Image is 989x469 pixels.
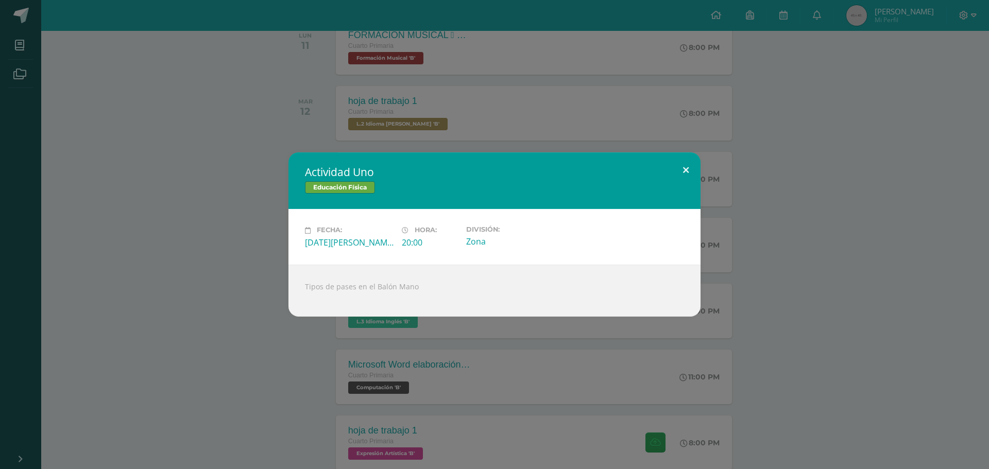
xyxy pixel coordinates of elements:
[415,227,437,234] span: Hora:
[317,227,342,234] span: Fecha:
[305,165,684,179] h2: Actividad Uno
[305,181,375,194] span: Educación Física
[466,236,555,247] div: Zona
[466,225,555,233] label: División:
[288,265,701,317] div: Tipos de pases en el Balón Mano
[671,152,701,187] button: Close (Esc)
[402,237,458,248] div: 20:00
[305,237,394,248] div: [DATE][PERSON_NAME]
